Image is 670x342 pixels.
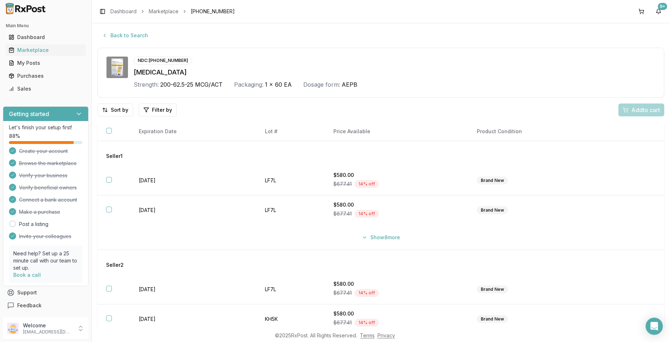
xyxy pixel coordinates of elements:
td: [DATE] [130,304,256,334]
span: 200-62.5-25 MCG/ACT [160,80,223,89]
span: Connect a bank account [19,196,77,203]
span: Sort by [111,106,128,114]
a: Marketplace [149,8,179,15]
span: Seller 2 [106,261,124,269]
div: $580.00 [333,172,459,179]
span: Filter by [152,106,172,114]
td: [DATE] [130,196,256,225]
div: Brand New [477,206,508,214]
a: Dashboard [6,31,86,44]
div: Open Intercom Messenger [646,318,663,335]
span: AEPB [342,80,357,89]
td: LF7L [256,166,325,196]
div: Dosage form: [303,80,340,89]
button: Dashboard [3,32,89,43]
div: NDC: [PHONE_NUMBER] [134,57,192,64]
span: Feedback [17,302,42,309]
div: Brand New [477,177,508,184]
button: My Posts [3,57,89,69]
button: Back to Search [98,29,152,42]
div: 14 % off [355,180,379,188]
span: Browse the marketplace [19,160,77,167]
span: $677.41 [333,289,352,297]
button: Purchases [3,70,89,82]
a: Post a listing [19,221,48,228]
td: LF7L [256,196,325,225]
div: $580.00 [333,310,459,317]
span: Make a purchase [19,208,60,216]
span: 1 x 60 EA [265,80,292,89]
a: Sales [6,82,86,95]
button: Show8more [357,231,404,244]
button: Marketplace [3,44,89,56]
span: $677.41 [333,180,352,188]
p: [EMAIL_ADDRESS][DOMAIN_NAME] [23,329,73,335]
a: Privacy [377,332,395,338]
span: Seller 1 [106,153,123,160]
th: Price Available [325,122,468,141]
img: User avatar [7,323,19,334]
button: Sales [3,83,89,95]
p: Need help? Set up a 25 minute call with our team to set up. [13,250,78,271]
a: Book a call [13,272,41,278]
td: [DATE] [130,275,256,304]
div: Dashboard [9,34,83,41]
span: Create your account [19,148,68,155]
div: 9+ [658,3,667,10]
div: Sales [9,85,83,92]
div: $580.00 [333,201,459,208]
div: 14 % off [355,289,379,297]
div: Strength: [134,80,159,89]
span: Verify your business [19,172,67,179]
p: Let's finish your setup first! [9,124,82,131]
span: Invite your colleagues [19,233,71,240]
th: Lot # [256,122,325,141]
div: Purchases [9,72,83,80]
div: [MEDICAL_DATA] [134,67,655,77]
td: LF7L [256,275,325,304]
img: RxPost Logo [3,3,49,14]
span: 88 % [9,133,20,140]
td: KH5K [256,304,325,334]
div: $580.00 [333,280,459,288]
span: [PHONE_NUMBER] [191,8,235,15]
button: Filter by [139,103,177,116]
a: Dashboard [110,8,137,15]
button: Support [3,286,89,299]
div: Marketplace [9,47,83,54]
a: Purchases [6,69,86,82]
td: [DATE] [130,166,256,196]
button: 9+ [653,6,664,17]
th: Expiration Date [130,122,256,141]
button: Feedback [3,299,89,312]
div: Packaging: [234,80,263,89]
div: 14 % off [355,319,379,327]
span: $677.41 [333,319,352,326]
nav: breadcrumb [110,8,235,15]
a: Terms [360,332,375,338]
div: My Posts [9,59,83,67]
a: Marketplace [6,44,86,57]
div: Brand New [477,315,508,323]
h2: Main Menu [6,23,86,29]
th: Product Condition [468,122,610,141]
div: Brand New [477,285,508,293]
p: Welcome [23,322,73,329]
h3: Getting started [9,110,49,118]
img: Trelegy Ellipta 200-62.5-25 MCG/ACT AEPB [106,57,128,78]
span: $677.41 [333,210,352,217]
span: Verify beneficial owners [19,184,77,191]
a: My Posts [6,57,86,69]
div: 14 % off [355,210,379,218]
button: Sort by [98,103,133,116]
